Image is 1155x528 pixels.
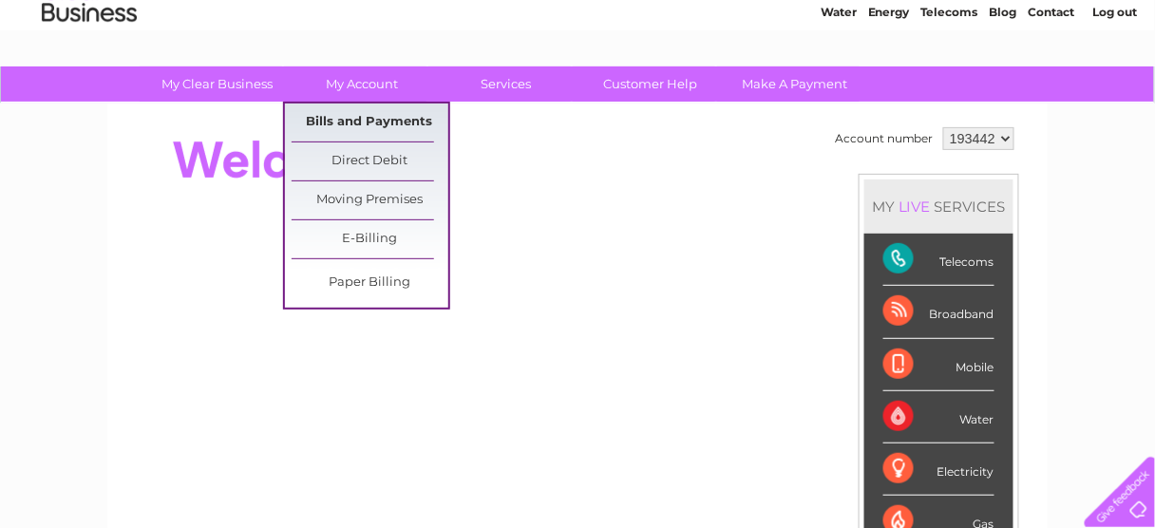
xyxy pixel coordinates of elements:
[140,66,296,102] a: My Clear Business
[895,198,935,216] div: LIVE
[864,179,1013,234] div: MY SERVICES
[1092,81,1137,95] a: Log out
[292,181,448,219] a: Moving Premises
[797,9,928,33] a: 0333 014 3131
[130,10,1028,92] div: Clear Business is a trading name of Verastar Limited (registered in [GEOGRAPHIC_DATA] No. 3667643...
[292,220,448,258] a: E-Billing
[883,234,994,286] div: Telecoms
[883,443,994,496] div: Electricity
[990,81,1017,95] a: Blog
[1029,81,1075,95] a: Contact
[883,339,994,391] div: Mobile
[883,286,994,338] div: Broadband
[292,142,448,180] a: Direct Debit
[717,66,874,102] a: Make A Payment
[821,81,857,95] a: Water
[573,66,729,102] a: Customer Help
[830,123,938,155] td: Account number
[883,391,994,443] div: Water
[292,104,448,141] a: Bills and Payments
[428,66,585,102] a: Services
[284,66,441,102] a: My Account
[292,264,448,302] a: Paper Billing
[921,81,978,95] a: Telecoms
[868,81,910,95] a: Energy
[41,49,138,107] img: logo.png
